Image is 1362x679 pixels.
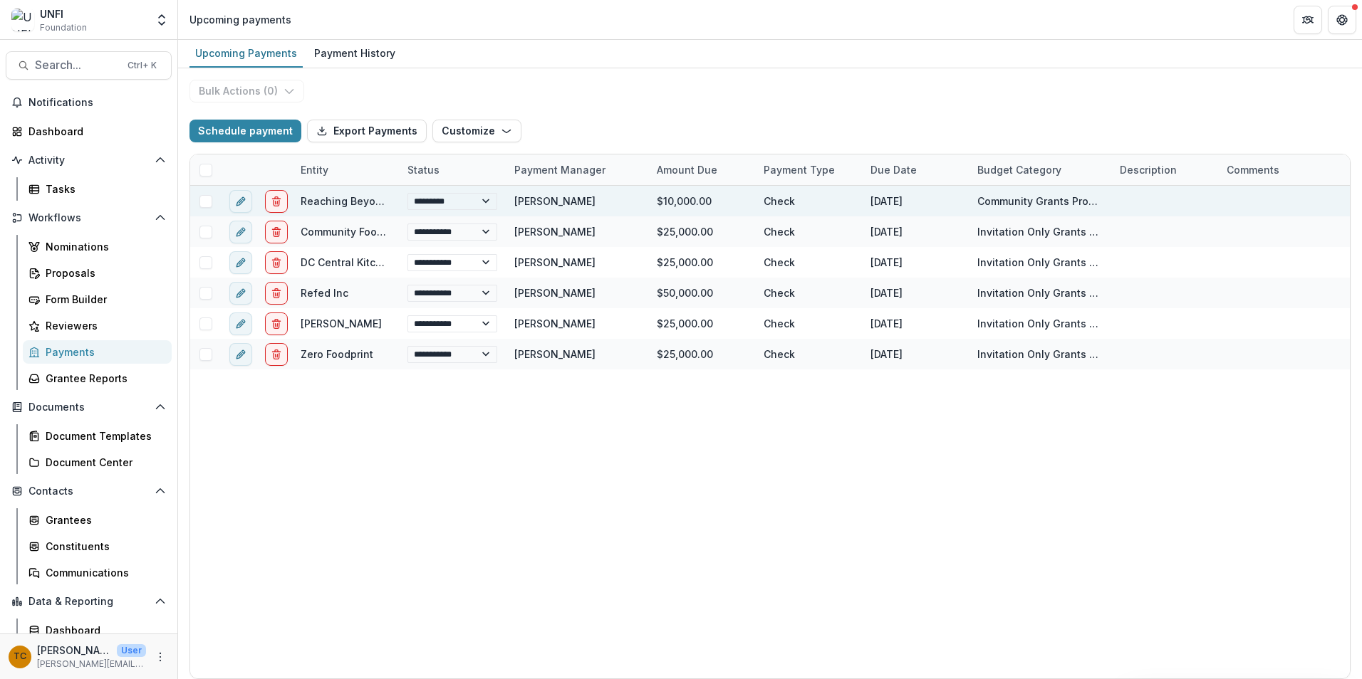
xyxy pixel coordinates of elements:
[648,154,755,185] div: Amount Due
[28,485,149,498] span: Contacts
[1111,162,1185,177] div: Description
[755,278,862,308] div: Check
[862,154,969,185] div: Due Date
[23,508,172,532] a: Grantees
[1111,154,1218,185] div: Description
[308,43,401,63] div: Payment History
[301,195,459,207] a: Reaching Beyond the Walls RVA
[292,154,399,185] div: Entity
[23,561,172,584] a: Communications
[308,40,401,68] a: Payment History
[229,221,252,243] button: edit
[23,619,172,642] a: Dashboard
[755,162,843,177] div: Payment Type
[399,162,448,177] div: Status
[969,154,1111,185] div: Budget Category
[28,596,149,608] span: Data & Reporting
[265,282,288,305] button: delete
[1218,162,1288,177] div: Comments
[6,590,172,613] button: Open Data & Reporting
[755,216,862,247] div: Check
[125,58,160,73] div: Ctrl + K
[514,285,596,300] div: [PERSON_NAME]
[184,9,297,30] nav: breadcrumb
[301,348,373,360] a: Zero Foodprint
[399,154,506,185] div: Status
[977,194,1103,209] div: Community Grants Program
[6,480,172,502] button: Open Contacts
[23,261,172,285] a: Proposals
[229,251,252,274] button: edit
[152,648,169,665] button: More
[514,347,596,362] div: [PERSON_NAME]
[35,58,119,72] span: Search...
[14,652,26,661] div: Thomas Colacchio
[648,186,755,216] div: $10,000.00
[46,181,160,196] div: Tasks
[23,535,172,558] a: Constituents
[28,154,149,167] span: Activity
[23,235,172,258] a: Nominations
[6,91,172,114] button: Notifications
[648,308,755,339] div: $25,000.00
[6,396,172,419] button: Open Documents
[265,251,288,274] button: delete
[977,316,1103,331] div: Invitation Only Grants Program
[23,451,172,474] a: Document Center
[506,154,648,185] div: Payment Manager
[514,194,596,209] div: [PERSON_NAME]
[46,239,160,254] div: Nominations
[23,367,172,390] a: Grantee Reports
[229,343,252,366] button: edit
[46,428,160,443] div: Document Templates
[117,644,146,657] p: User
[514,255,596,270] div: [PERSON_NAME]
[23,314,172,337] a: Reviewers
[189,120,301,142] button: Schedule payment
[1328,6,1356,34] button: Get Help
[189,12,291,27] div: Upcoming payments
[862,247,969,278] div: [DATE]
[755,247,862,278] div: Check
[46,455,160,470] div: Document Center
[977,347,1103,362] div: Invitation Only Grants Program
[28,401,149,414] span: Documents
[648,162,726,177] div: Amount Due
[40,6,87,21] div: UNFI
[28,124,160,139] div: Dashboard
[6,206,172,229] button: Open Workflows
[1218,154,1325,185] div: Comments
[23,288,172,311] a: Form Builder
[1294,6,1322,34] button: Partners
[506,162,614,177] div: Payment Manager
[301,317,382,330] a: [PERSON_NAME]
[969,162,1070,177] div: Budget Category
[755,154,862,185] div: Payment Type
[514,224,596,239] div: [PERSON_NAME]
[862,216,969,247] div: [DATE]
[862,278,969,308] div: [DATE]
[189,80,304,102] button: Bulk Actions (0)
[23,177,172,201] a: Tasks
[189,40,303,68] a: Upcoming Payments
[23,340,172,364] a: Payments
[301,287,348,299] a: Refed Inc
[37,643,111,658] p: [PERSON_NAME]
[265,312,288,335] button: delete
[46,539,160,554] div: Constituents
[977,285,1103,300] div: Invitation Only Grants Program
[46,565,160,580] div: Communications
[265,343,288,366] button: delete
[189,43,303,63] div: Upcoming Payments
[862,162,925,177] div: Due Date
[6,51,172,80] button: Search...
[46,512,160,527] div: Grantees
[514,316,596,331] div: [PERSON_NAME]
